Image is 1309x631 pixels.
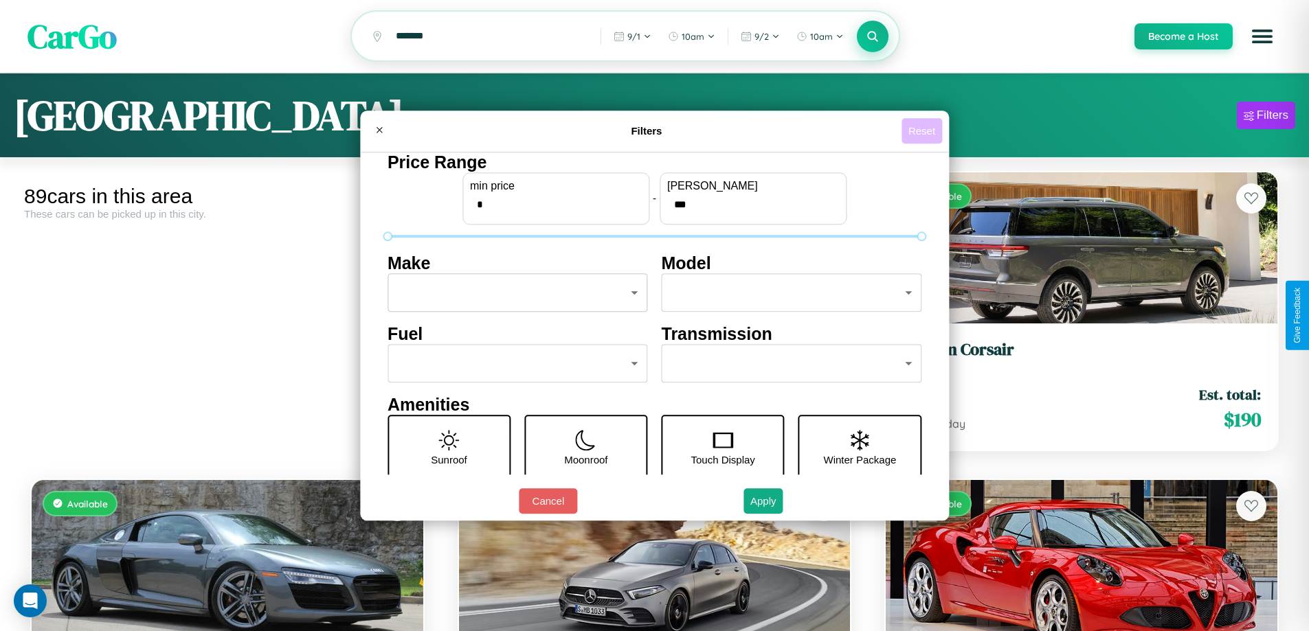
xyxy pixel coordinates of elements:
h4: Transmission [662,324,922,344]
button: 9/2 [734,25,787,47]
button: Filters [1237,102,1295,129]
h1: [GEOGRAPHIC_DATA] [14,87,404,144]
h4: Amenities [388,395,921,415]
button: 9/1 [607,25,658,47]
p: Touch Display [691,450,754,469]
button: 10am [661,25,722,47]
span: 9 / 2 [754,31,769,42]
span: / day [937,417,965,431]
button: Reset [902,118,942,144]
span: $ 190 [1224,406,1261,433]
span: 10am [682,31,704,42]
h4: Make [388,253,648,273]
button: Cancel [519,488,577,514]
h3: Lincoln Corsair [902,340,1261,360]
a: Lincoln Corsair2023 [902,340,1261,374]
h4: Price Range [388,152,921,172]
h4: Filters [392,125,902,137]
button: 10am [790,25,851,47]
h4: Fuel [388,324,648,344]
p: Moonroof [564,450,607,469]
span: 9 / 1 [627,31,640,42]
button: Open menu [1243,17,1282,56]
div: 89 cars in this area [24,185,431,208]
button: Apply [743,488,783,514]
span: 10am [810,31,833,42]
div: Filters [1257,108,1288,122]
div: Give Feedback [1293,288,1302,343]
p: Sunroof [431,450,467,469]
button: Become a Host [1134,23,1233,49]
label: [PERSON_NAME] [667,180,839,192]
h4: Model [662,253,922,273]
div: These cars can be picked up in this city. [24,208,431,220]
div: Open Intercom Messenger [14,584,47,617]
span: CarGo [27,14,117,59]
p: - [653,189,656,207]
label: min price [470,180,642,192]
span: Est. total: [1199,385,1261,404]
span: Available [67,498,108,509]
p: Winter Package [824,450,897,469]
